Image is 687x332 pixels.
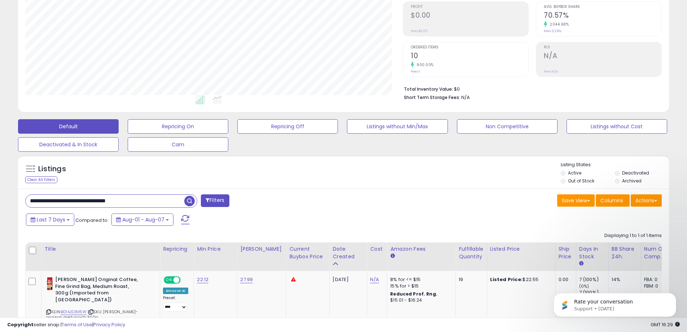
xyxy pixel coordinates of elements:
label: Out of Stock [568,178,594,184]
div: Listed Price [490,245,552,253]
button: Last 7 Days [26,214,74,226]
div: Num of Comp. [644,245,670,260]
small: 2044.98% [547,22,569,27]
div: $15.01 - $16.24 [390,297,450,303]
div: 14% [612,276,635,283]
h2: 70.57% [544,11,661,21]
span: | SKU: [PERSON_NAME]-original-med-roast-300g [46,309,138,320]
span: Profit [411,5,528,9]
label: Deactivated [622,170,649,176]
a: B014JE3M5W [61,309,87,315]
div: 19 [459,276,481,283]
small: 900.00% [414,62,434,68]
h2: $0.00 [411,11,528,21]
button: Columns [596,194,630,207]
button: Deactivated & In Stock [18,137,119,152]
label: Archived [622,178,642,184]
b: Short Term Storage Fees: [404,94,460,100]
h2: N/A [544,52,661,61]
h2: 10 [411,52,528,61]
a: Privacy Policy [93,321,125,328]
a: 27.99 [240,276,253,283]
span: Aug-01 - Aug-07 [122,216,164,223]
a: Terms of Use [62,321,92,328]
button: Repricing Off [237,119,338,134]
img: 4172s-cca5L._SL40_.jpg [46,276,53,291]
h5: Listings [38,164,66,174]
a: N/A [370,276,379,283]
li: $0 [404,84,656,93]
div: BB Share 24h. [612,245,638,260]
div: [DATE] [333,276,361,283]
small: Prev: N/A [544,69,558,74]
small: Prev: $0.00 [411,29,428,33]
div: 7 (100%) [579,276,608,283]
small: Days In Stock. [579,260,583,267]
div: [PERSON_NAME] [240,245,283,253]
div: 0.00 [559,276,571,283]
label: Active [568,170,581,176]
div: Repricing [163,245,191,253]
div: Cost [370,245,384,253]
div: Title [44,245,157,253]
button: Non Competitive [457,119,558,134]
div: Amazon AI [163,288,188,294]
small: Prev: 1 [411,69,420,74]
small: Prev: 3.29% [544,29,561,33]
span: Avg. Buybox Share [544,5,661,9]
button: Aug-01 - Aug-07 [111,214,173,226]
a: 22.12 [197,276,208,283]
span: ON [164,277,173,283]
div: Fulfillable Quantity [459,245,484,260]
small: Amazon Fees. [390,253,395,259]
button: Listings without Cost [567,119,667,134]
span: N/A [461,94,470,101]
button: Cam [128,137,228,152]
div: $22.55 [490,276,550,283]
b: Listed Price: [490,276,523,283]
button: Default [18,119,119,134]
button: Actions [631,194,662,207]
div: Displaying 1 to 1 of 1 items [604,232,662,239]
button: Filters [201,194,229,207]
div: Clear All Filters [25,176,57,183]
p: Listing States: [561,161,669,168]
div: Current Buybox Price [289,245,326,260]
b: Reduced Prof. Rng. [390,291,437,297]
button: Repricing On [128,119,228,134]
strong: Copyright [7,321,34,328]
div: Amazon Fees [390,245,453,253]
span: Columns [600,197,623,204]
span: OFF [180,277,191,283]
button: Listings without Min/Max [347,119,448,134]
div: Min Price [197,245,234,253]
div: seller snap | | [7,322,125,328]
span: Ordered Items [411,46,528,49]
b: Total Inventory Value: [404,86,453,92]
div: FBA: 0 [644,276,668,283]
span: ROI [544,46,661,49]
iframe: Intercom notifications message [543,278,687,328]
div: Ship Price [559,245,573,260]
div: 15% for > $15 [390,283,450,289]
button: Save View [557,194,595,207]
div: Preset: [163,296,188,312]
div: 8% for <= $15 [390,276,450,283]
div: Date Created [333,245,364,260]
span: Compared to: [75,217,109,224]
div: Days In Stock [579,245,605,260]
span: Last 7 Days [37,216,65,223]
b: [PERSON_NAME] Original Coffee, Fine Grind Bag, Medium Roast, 300g (Imported from [GEOGRAPHIC_DATA]) [55,276,143,305]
